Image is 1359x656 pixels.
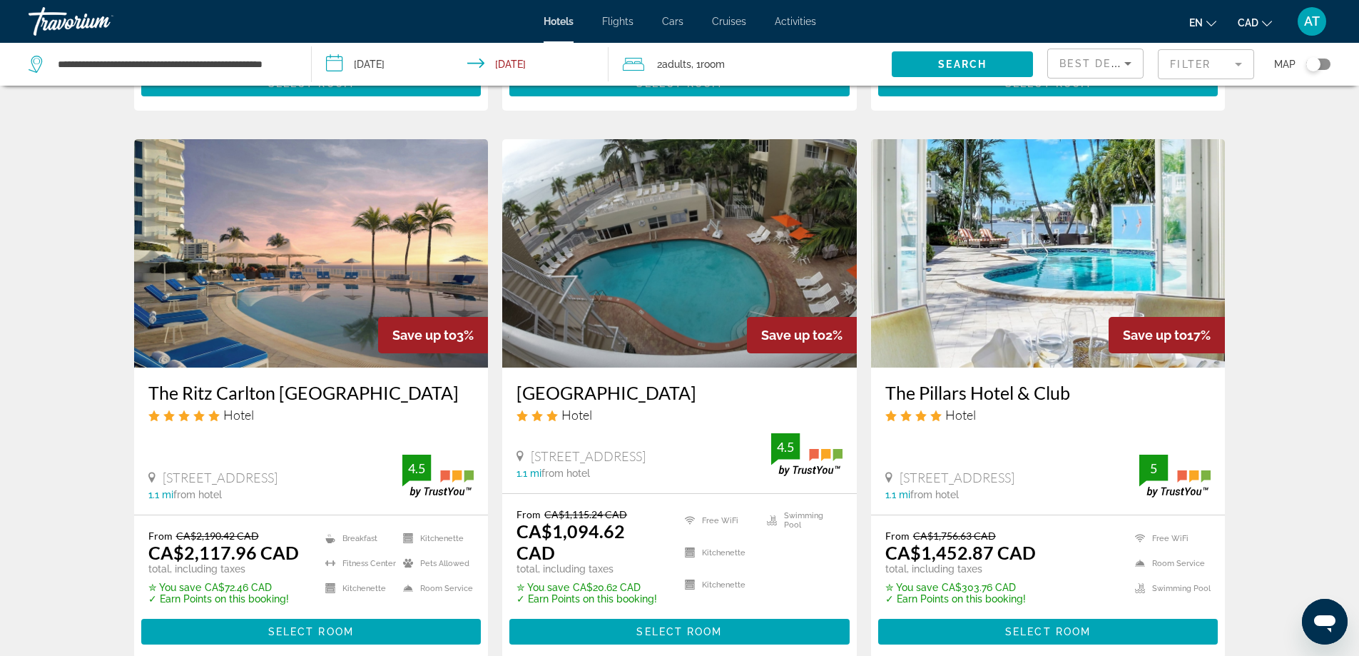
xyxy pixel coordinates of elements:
[1238,17,1258,29] span: CAD
[173,489,222,500] span: from hotel
[392,328,457,343] span: Save up to
[1139,460,1168,477] div: 5
[516,508,541,520] span: From
[885,489,910,500] span: 1.1 mi
[885,593,1036,605] p: ✓ Earn Points on this booking!
[396,555,474,572] li: Pets Allowed
[516,468,541,479] span: 1.1 mi
[1109,317,1225,353] div: 17%
[1005,626,1091,637] span: Select Room
[602,16,633,27] a: Flights
[378,317,488,353] div: 3%
[1274,54,1296,74] span: Map
[657,54,691,74] span: 2
[938,59,987,70] span: Search
[402,455,474,497] img: trustyou-badge.svg
[775,16,816,27] a: Activities
[1302,599,1348,645] iframe: Button to launch messaging window
[516,582,666,593] p: CA$20.62 CAD
[148,593,299,605] p: ✓ Earn Points on this booking!
[1238,12,1272,33] button: Change currency
[878,74,1218,90] a: Select Room
[318,530,396,547] li: Breakfast
[148,582,299,593] p: CA$72.46 CAD
[141,622,482,637] a: Select Room
[636,626,722,637] span: Select Room
[913,530,996,542] del: CA$1,756.63 CAD
[1293,6,1330,36] button: User Menu
[945,407,976,423] span: Hotel
[1128,530,1211,547] li: Free WiFi
[878,71,1218,96] button: Select Room
[318,580,396,597] li: Kitchenette
[396,530,474,547] li: Kitchenette
[148,563,299,575] p: total, including taxes
[885,530,910,542] span: From
[885,582,1036,593] p: CA$303.76 CAD
[396,580,474,597] li: Room Service
[609,43,892,86] button: Travelers: 2 adults, 0 children
[892,51,1033,77] button: Search
[1296,58,1330,71] button: Toggle map
[885,563,1036,575] p: total, including taxes
[176,530,259,542] del: CA$2,190.42 CAD
[701,59,725,70] span: Room
[760,508,843,533] li: Swimming Pool
[541,468,590,479] span: from hotel
[885,407,1211,423] div: 4 star Hotel
[509,71,850,96] button: Select Room
[516,593,666,605] p: ✓ Earn Points on this booking!
[148,382,474,403] h3: The Ritz Carlton [GEOGRAPHIC_DATA]
[312,43,609,86] button: Check-in date: Jan 22, 2026 Check-out date: Jan 24, 2026
[885,542,1036,563] ins: CA$1,452.87 CAD
[747,317,857,353] div: 2%
[516,382,843,403] a: [GEOGRAPHIC_DATA]
[561,407,592,423] span: Hotel
[502,139,857,368] a: Hotel image
[712,16,746,27] a: Cruises
[516,520,625,563] ins: CA$1,094.62 CAD
[1189,17,1203,29] span: en
[871,139,1226,368] img: Hotel image
[134,139,489,368] img: Hotel image
[531,448,646,464] span: [STREET_ADDRESS]
[544,16,574,27] a: Hotels
[1189,12,1216,33] button: Change language
[1128,580,1211,597] li: Swimming Pool
[1059,55,1131,72] mat-select: Sort by
[678,572,760,597] li: Kitchenette
[148,582,201,593] span: ✮ You save
[761,328,825,343] span: Save up to
[223,407,254,423] span: Hotel
[885,382,1211,403] a: The Pillars Hotel & Club
[771,433,843,475] img: trustyou-badge.svg
[1059,58,1134,69] span: Best Deals
[900,470,1014,485] span: [STREET_ADDRESS]
[148,489,173,500] span: 1.1 mi
[662,59,691,70] span: Adults
[1128,555,1211,572] li: Room Service
[516,582,569,593] span: ✮ You save
[318,555,396,572] li: Fitness Center
[148,530,173,542] span: From
[662,16,683,27] a: Cars
[1158,49,1254,80] button: Filter
[885,582,938,593] span: ✮ You save
[878,622,1218,637] a: Select Room
[148,542,299,563] ins: CA$2,117.96 CAD
[402,460,431,477] div: 4.5
[678,508,760,533] li: Free WiFi
[268,626,354,637] span: Select Room
[516,407,843,423] div: 3 star Hotel
[509,622,850,637] a: Select Room
[509,619,850,645] button: Select Room
[691,54,725,74] span: , 1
